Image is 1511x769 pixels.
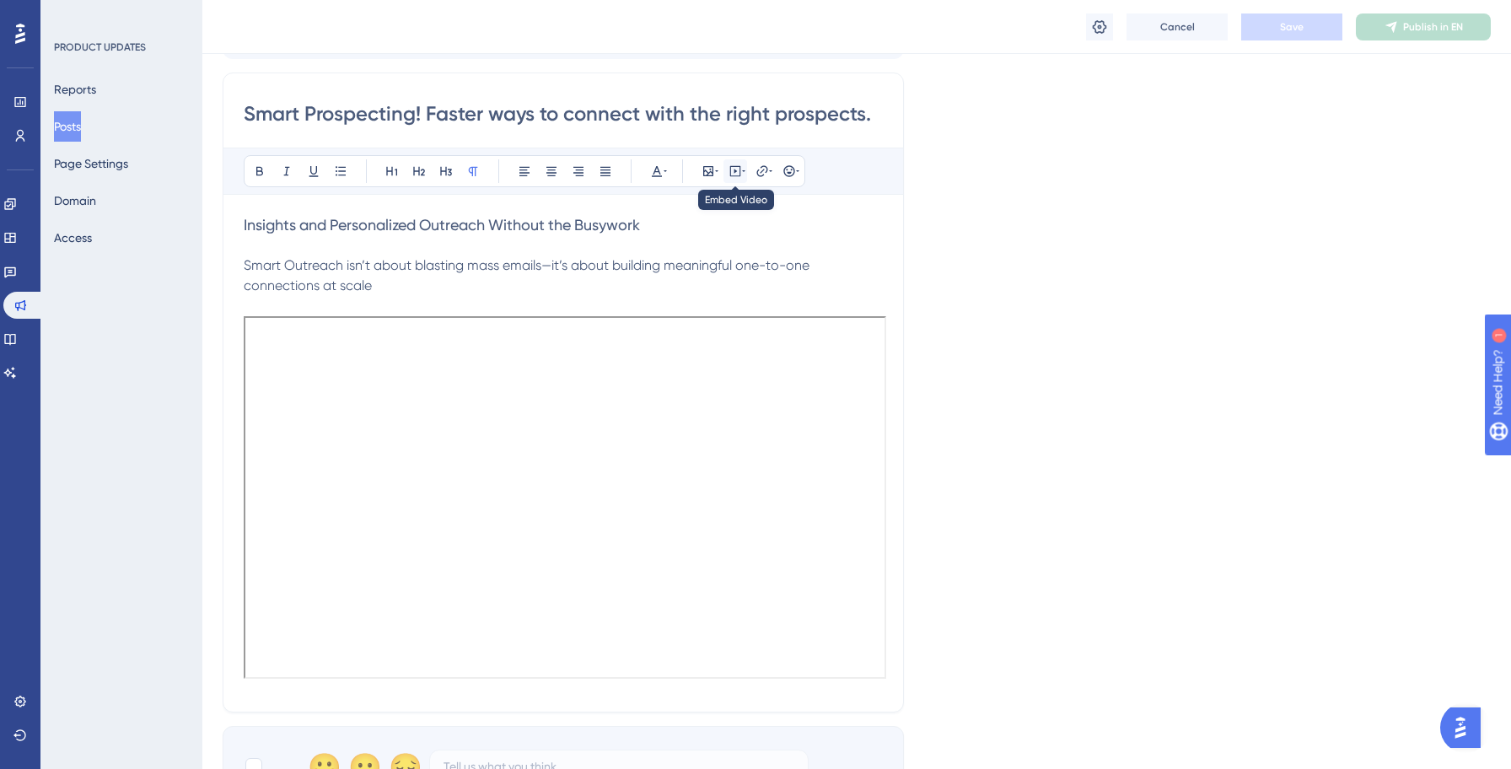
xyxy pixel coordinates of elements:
[54,111,81,142] button: Posts
[244,257,813,293] span: Smart Outreach isn’t about blasting mass emails—it’s about building meaningful one-to-one connect...
[244,216,640,234] span: Insights and Personalized Outreach Without the Busywork
[54,148,128,179] button: Page Settings
[1356,13,1491,40] button: Publish in EN
[54,74,96,105] button: Reports
[1403,20,1463,34] span: Publish in EN
[54,186,96,216] button: Domain
[1160,20,1195,34] span: Cancel
[117,8,122,22] div: 1
[1241,13,1342,40] button: Save
[54,40,146,54] div: PRODUCT UPDATES
[40,4,105,24] span: Need Help?
[54,223,92,253] button: Access
[1280,20,1304,34] span: Save
[1127,13,1228,40] button: Cancel
[244,100,883,127] input: Post Title
[1440,702,1491,753] iframe: UserGuiding AI Assistant Launcher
